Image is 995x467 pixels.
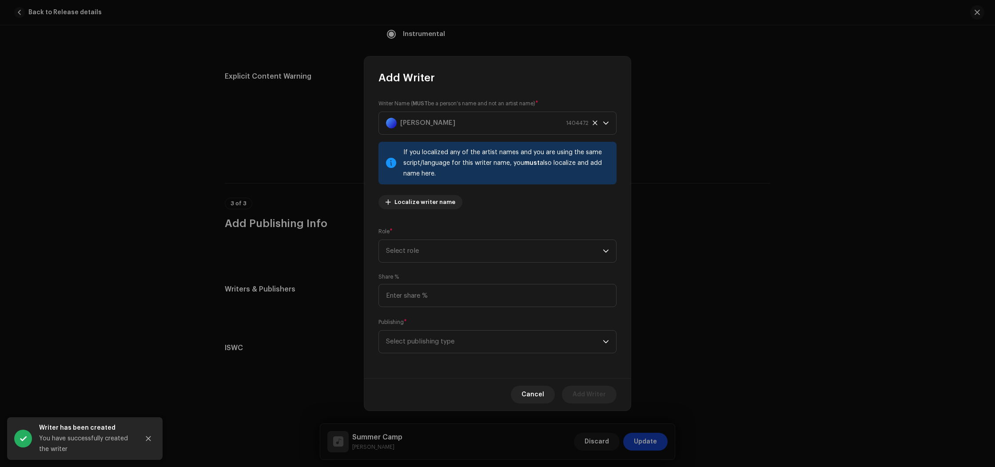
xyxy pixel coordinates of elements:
small: Writer Name ( be a person's name and not an artist name) [378,99,535,108]
small: Publishing [378,318,404,327]
button: Close [139,430,157,447]
button: Add Writer [562,386,617,403]
span: Select publishing type [386,331,603,353]
span: Select writer [386,112,603,134]
div: If you localized any of the artist names and you are using the same script/language for this writ... [403,147,609,179]
div: dropdown trigger [603,331,609,353]
div: Writer has been created [39,423,132,433]
span: Add Writer [573,386,606,403]
span: Cancel [521,386,544,403]
label: Share % [378,273,399,280]
span: Localize writer name [394,193,455,211]
strong: MUST [413,101,428,106]
button: Localize writer name [378,195,462,209]
span: Select role [386,240,603,262]
strong: must [524,160,540,166]
input: Enter share % [378,284,617,307]
div: dropdown trigger [603,240,609,262]
span: 1404472 [566,112,589,134]
button: Cancel [511,386,555,403]
strong: [PERSON_NAME] [400,112,455,134]
div: dropdown trigger [603,112,609,134]
div: You have successfully created the writer [39,433,132,455]
span: Add Writer [378,71,435,85]
small: Role [378,227,390,236]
